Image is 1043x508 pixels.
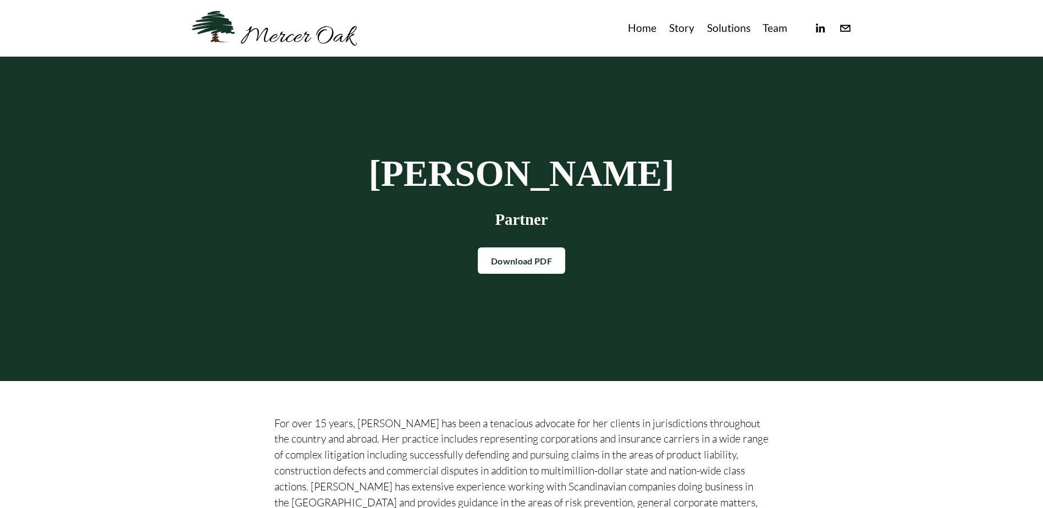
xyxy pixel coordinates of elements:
h1: [PERSON_NAME] [274,154,769,193]
a: linkedin-unauth [814,22,826,35]
a: Story [669,19,694,37]
a: info@merceroaklaw.com [839,22,852,35]
a: Download PDF [478,247,565,274]
a: Home [628,19,656,37]
a: Team [763,19,787,37]
h3: Partner [274,211,769,229]
a: Solutions [707,19,750,37]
